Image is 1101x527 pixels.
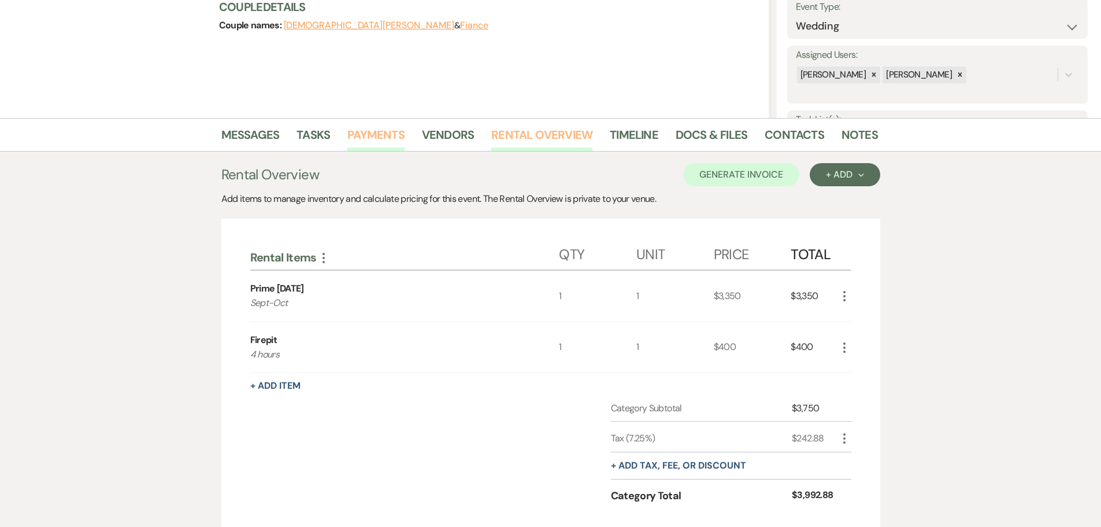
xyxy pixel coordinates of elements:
[559,235,636,270] div: Qty
[221,164,319,185] h3: Rental Overview
[791,271,837,322] div: $3,350
[422,126,474,151] a: Vendors
[792,401,837,415] div: $3,750
[284,21,455,30] button: [DEMOGRAPHIC_DATA][PERSON_NAME]
[347,126,405,151] a: Payments
[611,488,792,504] div: Category Total
[714,271,791,322] div: $3,350
[250,381,301,390] button: + Add Item
[810,163,880,186] button: + Add
[791,322,837,373] div: $400
[284,20,488,31] span: &
[219,19,284,31] span: Couple names:
[883,67,954,83] div: [PERSON_NAME]
[221,126,280,151] a: Messages
[676,126,747,151] a: Docs & Files
[221,192,880,206] div: Add items to manage inventory and calculate pricing for this event. The Rental Overview is privat...
[636,235,714,270] div: Unit
[796,47,1079,64] label: Assigned Users:
[792,488,837,504] div: $3,992.88
[559,322,636,373] div: 1
[797,67,868,83] div: [PERSON_NAME]
[250,347,528,362] p: 4 hours
[611,461,746,470] button: + Add tax, fee, or discount
[636,271,714,322] div: 1
[683,163,799,186] button: Generate Invoice
[491,126,592,151] a: Rental Overview
[792,432,837,445] div: $242.88
[296,126,330,151] a: Tasks
[460,21,488,30] button: Fiance
[250,282,304,296] div: Prime [DATE]
[559,271,636,322] div: 1
[250,296,528,311] p: Sept-Oct
[250,333,277,347] div: Firepit
[841,126,878,151] a: Notes
[636,322,714,373] div: 1
[611,401,792,415] div: Category Subtotal
[796,112,1079,128] label: Task List(s):
[610,126,658,151] a: Timeline
[250,250,559,265] div: Rental Items
[611,432,792,445] div: Tax (7.25%)
[714,322,791,373] div: $400
[714,235,791,270] div: Price
[791,235,837,270] div: Total
[826,170,863,179] div: + Add
[765,126,824,151] a: Contacts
